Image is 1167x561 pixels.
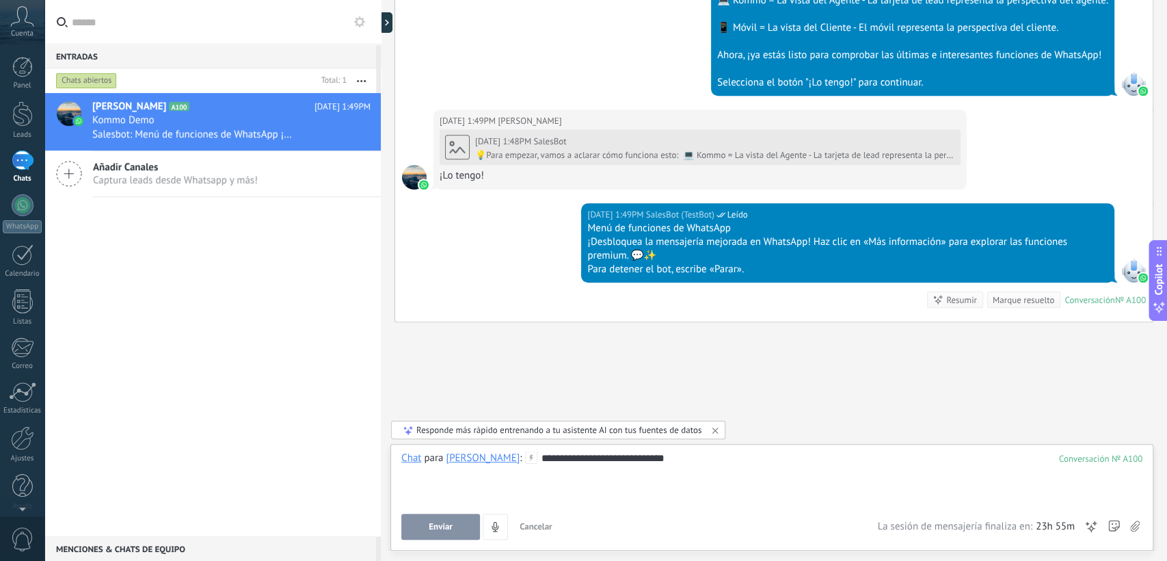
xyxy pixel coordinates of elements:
span: Captura leads desde Whatsapp y más! [93,174,258,187]
div: Menciones & Chats de equipo [44,536,376,561]
div: Ajustes [3,454,42,463]
span: Leído [727,208,748,222]
div: [DATE] 1:48PM [475,136,533,147]
div: 💡Para empezar, vamos a aclarar cómo funciona esto: 💻 Kommo = La vista del Agente - La tarjeta de ... [475,150,955,161]
span: Kommo Demo [92,114,155,127]
a: avataricon[PERSON_NAME]A100[DATE] 1:49PMKommo DemoSalesbot: Menú de funciones de WhatsApp ¡Desblo... [44,93,381,151]
span: Enviar [429,522,453,532]
span: [DATE] 1:49PM [314,100,371,114]
span: para [424,452,443,465]
span: Añadir Canales [93,161,258,174]
div: WhatsApp [3,220,42,233]
div: [DATE] 1:49PM [440,114,498,128]
div: La sesión de mensajería finaliza en [877,520,1075,534]
button: Más [347,68,376,93]
div: Selecciona el botón "¡Lo tengo!" para continuar. [717,76,1108,90]
span: [PERSON_NAME] [92,100,166,114]
div: Chats abiertos [56,73,117,89]
div: Para detener el bot, escribe «Parar». [587,263,1108,276]
div: 📱 Móvil = La vista del Cliente - El móvil representa la perspectiva del cliente. [717,21,1108,35]
div: Listas [3,317,42,326]
span: Salesbot: Menú de funciones de WhatsApp ¡Desbloquea la mensajería mejorada en WhatsApp! Haz clic ... [92,128,295,141]
span: SalesBot [533,135,566,147]
div: № A100 [1115,294,1146,306]
div: ¡Desbloquea la mensajería mejorada en WhatsApp! Haz clic en «Más información» para explorar las f... [587,235,1108,263]
div: Entradas [44,44,376,68]
img: icon [74,116,83,126]
span: : [520,452,522,465]
div: Chats [3,174,42,183]
div: [DATE] 1:49PM [587,208,645,222]
div: Panel [3,81,42,90]
div: ¡Lo tengo! [440,169,961,183]
span: SalesBot (TestBot) [646,208,714,222]
div: Total: 1 [316,74,347,88]
button: Cancelar [514,514,558,540]
div: Leads [3,131,42,140]
span: 23h 55m [1036,520,1075,534]
button: Enviar [401,514,480,540]
div: Mostrar [379,12,392,33]
span: La sesión de mensajería finaliza en: [877,520,1032,534]
div: Correo [3,362,42,371]
span: Cancelar [520,521,552,532]
span: Sandra [498,114,561,128]
img: waba.svg [1138,86,1148,96]
div: Calendario [3,270,42,278]
span: Sandra [402,165,427,190]
span: SalesBot [1121,258,1146,283]
div: Menú de funciones de WhatsApp [587,222,1108,235]
div: Marque resuelto [993,293,1054,306]
div: Estadísticas [3,406,42,415]
div: Responde más rápido entrenando a tu asistente AI con tus fuentes de datos [416,424,701,436]
span: Cuenta [11,29,33,38]
div: Ahora, ¡ya estás listo para comprobar las últimas e interesantes funciones de WhatsApp! [717,49,1108,62]
span: SalesBot [1121,71,1146,96]
span: Copilot [1152,264,1166,296]
img: waba.svg [419,180,429,190]
div: 100 [1059,453,1142,465]
div: Sandra [446,452,520,464]
img: waba.svg [1138,273,1148,283]
div: Resumir [946,293,977,306]
span: A100 [169,102,189,111]
div: Conversación [1064,294,1115,306]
